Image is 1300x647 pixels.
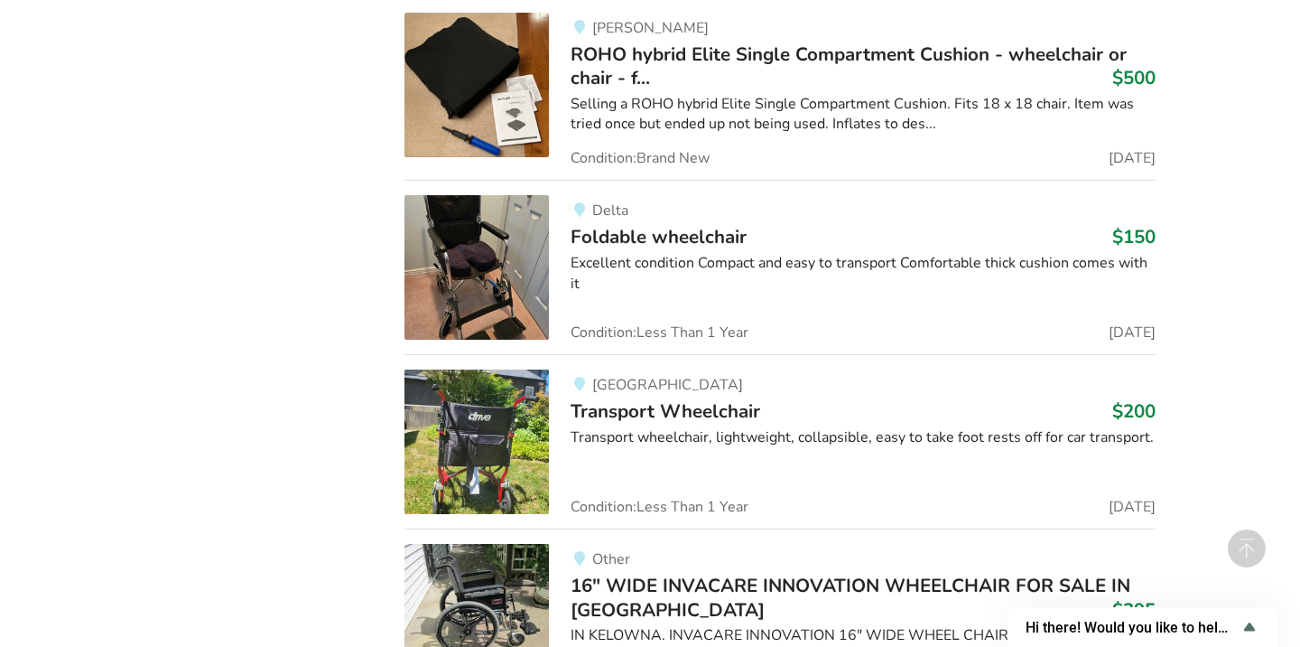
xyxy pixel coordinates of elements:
h3: $150 [1112,225,1156,248]
span: [DATE] [1109,325,1156,340]
img: mobility-roho hybrid elite single compartment cushion - wheelchair or chair - fits 18" x 18" [404,13,549,157]
img: mobility-foldable wheelchair [404,195,549,340]
a: mobility-foldable wheelchair DeltaFoldable wheelchair$150Excellent condition Compact and easy to ... [404,180,1155,354]
button: Show survey - Hi there! Would you like to help us improve AssistList? [1026,616,1260,638]
img: mobility-transport wheelchair [404,370,549,514]
span: Condition: Less Than 1 Year [571,500,748,514]
span: [DATE] [1109,151,1156,165]
span: Foldable wheelchair [571,224,747,249]
span: Condition: Brand New [571,151,710,165]
span: 16" WIDE INVACARE INNOVATION WHEELCHAIR FOR SALE IN [GEOGRAPHIC_DATA] [571,573,1130,622]
span: Condition: Less Than 1 Year [571,325,748,340]
span: Transport Wheelchair [571,399,760,424]
span: [PERSON_NAME] [592,18,709,38]
span: [GEOGRAPHIC_DATA] [592,375,743,395]
span: Hi there! Would you like to help us improve AssistList? [1026,619,1239,636]
div: Transport wheelchair, lightweight, collapsible, easy to take foot rests off for car transport. [571,427,1155,448]
span: [DATE] [1109,500,1156,514]
h3: $200 [1112,399,1156,423]
div: Selling a ROHO hybrid Elite Single Compartment Cushion. Fits 18 x 18 chair. Item was tried once b... [571,94,1155,136]
a: mobility-transport wheelchair[GEOGRAPHIC_DATA]Transport Wheelchair$200Transport wheelchair, light... [404,354,1155,529]
div: Excellent condition Compact and easy to transport Comfortable thick cushion comes with it [571,253,1155,295]
h3: $500 [1112,66,1156,89]
span: Delta [592,201,628,220]
span: ROHO hybrid Elite Single Compartment Cushion - wheelchair or chair - f... [571,42,1127,90]
h3: $295 [1112,598,1156,622]
span: Other [592,549,630,569]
